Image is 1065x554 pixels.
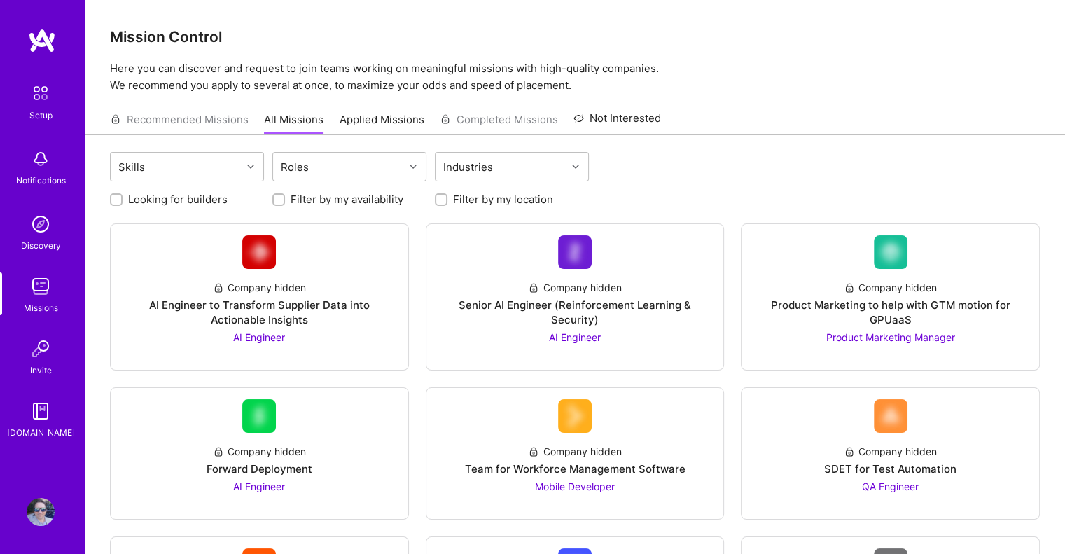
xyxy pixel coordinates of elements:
[528,280,621,295] div: Company hidden
[438,235,713,359] a: Company LogoCompany hiddenSenior AI Engineer (Reinforcement Learning & Security)AI Engineer
[844,444,937,459] div: Company hidden
[558,399,592,433] img: Company Logo
[247,163,254,170] i: icon Chevron
[213,280,306,295] div: Company hidden
[242,235,276,269] img: Company Logo
[535,480,615,492] span: Mobile Developer
[438,298,713,327] div: Senior AI Engineer (Reinforcement Learning & Security)
[27,335,55,363] img: Invite
[21,238,61,253] div: Discovery
[453,192,553,207] label: Filter by my location
[28,28,56,53] img: logo
[438,399,713,508] a: Company LogoCompany hiddenTeam for Workforce Management SoftwareMobile Developer
[26,78,55,108] img: setup
[27,272,55,300] img: teamwork
[128,192,228,207] label: Looking for builders
[27,397,55,425] img: guide book
[27,210,55,238] img: discovery
[874,235,907,269] img: Company Logo
[826,331,955,343] span: Product Marketing Manager
[410,163,417,170] i: icon Chevron
[233,480,285,492] span: AI Engineer
[572,163,579,170] i: icon Chevron
[277,157,312,177] div: Roles
[874,399,907,433] img: Company Logo
[16,173,66,188] div: Notifications
[753,298,1028,327] div: Product Marketing to help with GTM motion for GPUaaS
[291,192,403,207] label: Filter by my availability
[340,112,424,135] a: Applied Missions
[115,157,148,177] div: Skills
[122,298,397,327] div: AI Engineer to Transform Supplier Data into Actionable Insights
[824,462,956,476] div: SDET for Test Automation
[753,235,1028,359] a: Company LogoCompany hiddenProduct Marketing to help with GTM motion for GPUaaSProduct Marketing M...
[110,28,1040,46] h3: Mission Control
[233,331,285,343] span: AI Engineer
[753,399,1028,508] a: Company LogoCompany hiddenSDET for Test AutomationQA Engineer
[27,498,55,526] img: User Avatar
[23,498,58,526] a: User Avatar
[242,399,276,433] img: Company Logo
[440,157,496,177] div: Industries
[558,235,592,269] img: Company Logo
[122,399,397,508] a: Company LogoCompany hiddenForward DeploymentAI Engineer
[27,145,55,173] img: bell
[528,444,621,459] div: Company hidden
[30,363,52,378] div: Invite
[207,462,312,476] div: Forward Deployment
[844,280,937,295] div: Company hidden
[24,300,58,315] div: Missions
[862,480,919,492] span: QA Engineer
[264,112,323,135] a: All Missions
[110,60,1040,94] p: Here you can discover and request to join teams working on meaningful missions with high-quality ...
[213,444,306,459] div: Company hidden
[7,425,75,440] div: [DOMAIN_NAME]
[29,108,53,123] div: Setup
[464,462,685,476] div: Team for Workforce Management Software
[122,235,397,359] a: Company LogoCompany hiddenAI Engineer to Transform Supplier Data into Actionable InsightsAI Engineer
[573,110,661,135] a: Not Interested
[549,331,601,343] span: AI Engineer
